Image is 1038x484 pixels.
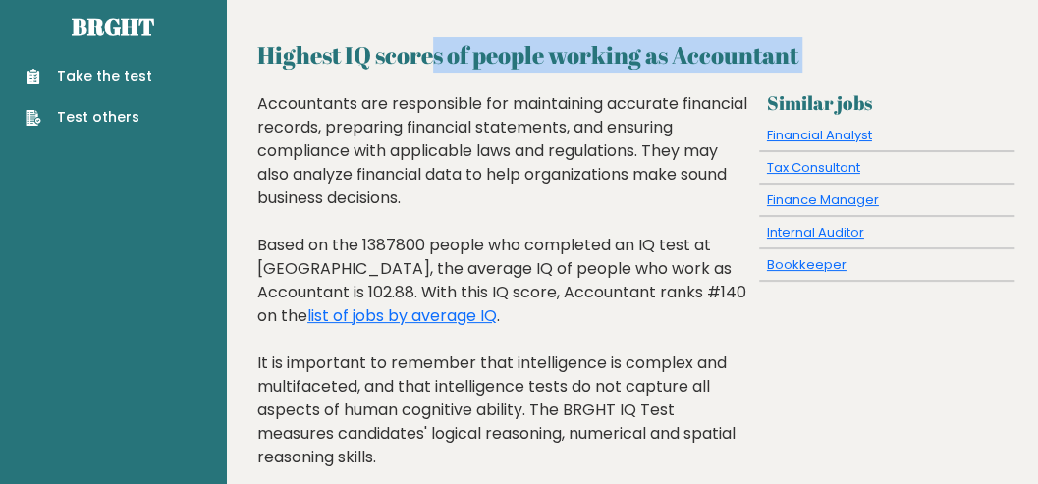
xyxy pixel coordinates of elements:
h3: Similar jobs [767,92,1007,115]
a: Finance Manager [767,190,879,209]
h2: Highest IQ scores of people working as Accountant [257,37,1007,73]
a: Test others [26,107,152,128]
a: Brght [72,11,154,42]
a: list of jobs by average IQ [307,304,497,327]
a: Financial Analyst [767,126,872,144]
a: Internal Auditor [767,223,864,242]
a: Tax Consultant [767,158,860,177]
a: Bookkeeper [767,255,847,274]
a: Take the test [26,66,152,86]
